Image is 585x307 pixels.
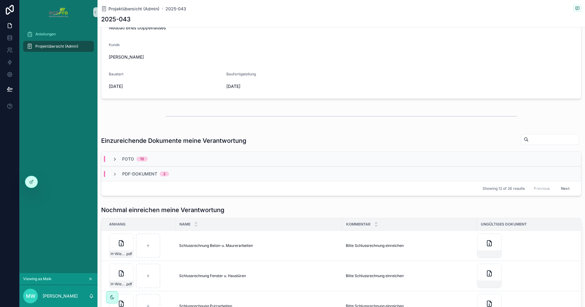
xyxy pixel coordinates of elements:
[557,184,574,193] button: Next
[109,72,123,76] span: Baustart
[109,83,222,89] span: [DATE]
[35,32,56,37] span: Anleitungen
[109,25,574,31] span: Neubau eines Doppelhauses
[101,136,246,145] h1: Einzureichende Dokumente meine Verantwortung
[179,222,190,227] span: Name
[346,273,404,278] span: Bitte Schlussrechnung einreichen
[179,273,246,278] span: Schlussrechnung Fenster u. Haustüren
[346,222,370,227] span: Kommentar
[101,6,159,12] a: Projektübersicht (Admin)
[43,293,78,299] p: [PERSON_NAME]
[108,6,159,12] span: Projektübersicht (Admin)
[26,292,35,300] span: MW
[109,54,144,60] span: [PERSON_NAME]
[165,6,186,12] a: 2025-043
[226,72,256,76] span: Baufertigstellung
[346,243,404,248] span: Bitte Schlussrechnung einreichen
[35,44,78,49] span: Projektübersicht (Admin)
[49,7,68,17] img: App logo
[122,171,157,177] span: PDF-Dokument
[111,282,126,287] span: H-Wiebusch_1-Abschlag-4_Rechnung
[163,172,165,176] div: 2
[111,251,126,256] span: H-Wiebusch_1-Abschlag-4_Rechnung
[179,243,253,248] span: Schlussrechnung Beton-u. Maurerarbeiten
[122,156,134,162] span: Foto
[481,222,527,227] span: Ungültiges Dokument
[101,15,131,23] h1: 2025-043
[23,276,51,281] span: Viewing as Maik
[140,157,144,161] div: 10
[101,206,224,214] h1: Nochmal einreichen meine Verantwortung
[109,42,120,47] span: Kunde
[483,186,525,191] span: Showing 12 of 26 results
[126,282,132,287] span: .pdf
[19,24,97,60] div: scrollable content
[126,251,132,256] span: .pdf
[226,83,339,89] span: [DATE]
[23,29,94,40] a: Anleitungen
[23,41,94,52] a: Projektübersicht (Admin)
[109,222,126,227] span: Anhang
